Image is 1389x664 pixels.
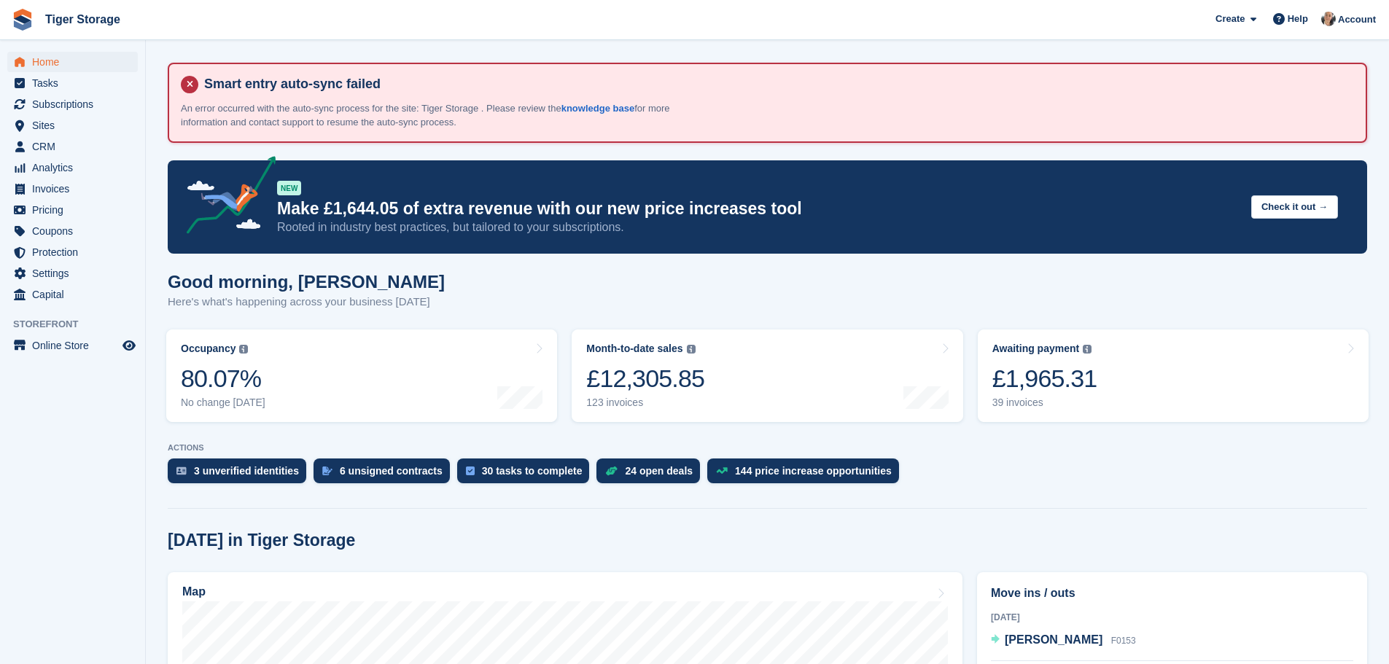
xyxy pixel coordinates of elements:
img: price-adjustments-announcement-icon-8257ccfd72463d97f412b2fc003d46551f7dbcb40ab6d574587a9cd5c0d94... [174,156,276,239]
button: Check it out → [1251,195,1338,219]
a: menu [7,179,138,199]
span: Pricing [32,200,120,220]
a: 144 price increase opportunities [707,458,906,491]
a: 6 unsigned contracts [314,458,457,491]
a: menu [7,73,138,93]
a: menu [7,52,138,72]
a: menu [7,263,138,284]
div: 144 price increase opportunities [735,465,892,477]
img: price_increase_opportunities-93ffe204e8149a01c8c9dc8f82e8f89637d9d84a8eef4429ea346261dce0b2c0.svg [716,467,728,474]
div: 24 open deals [625,465,693,477]
img: icon-info-grey-7440780725fd019a000dd9b08b2336e03edf1995a4989e88bcd33f0948082b44.svg [239,345,248,354]
p: Rooted in industry best practices, but tailored to your subscriptions. [277,219,1240,235]
div: 123 invoices [586,397,704,409]
a: 30 tasks to complete [457,458,597,491]
span: Storefront [13,317,145,332]
img: stora-icon-8386f47178a22dfd0bd8f6a31ec36ba5ce8667c1dd55bd0f319d3a0aa187defe.svg [12,9,34,31]
span: Sites [32,115,120,136]
span: Capital [32,284,120,305]
div: 6 unsigned contracts [340,465,443,477]
div: Month-to-date sales [586,343,682,355]
img: deal-1b604bf984904fb50ccaf53a9ad4b4a5d6e5aea283cecdc64d6e3604feb123c2.svg [605,466,618,476]
span: F0153 [1111,636,1136,646]
span: Coupons [32,221,120,241]
span: Tasks [32,73,120,93]
span: Home [32,52,120,72]
a: menu [7,136,138,157]
span: Help [1288,12,1308,26]
span: Online Store [32,335,120,356]
a: menu [7,157,138,178]
h2: Map [182,585,206,598]
span: Account [1338,12,1376,27]
span: Create [1215,12,1245,26]
span: [PERSON_NAME] [1005,633,1102,646]
img: Becky Martin [1321,12,1336,26]
div: Awaiting payment [992,343,1080,355]
a: Preview store [120,337,138,354]
img: icon-info-grey-7440780725fd019a000dd9b08b2336e03edf1995a4989e88bcd33f0948082b44.svg [1083,345,1092,354]
a: menu [7,221,138,241]
span: CRM [32,136,120,157]
img: contract_signature_icon-13c848040528278c33f63329250d36e43548de30e8caae1d1a13099fd9432cc5.svg [322,466,332,475]
h2: Move ins / outs [991,585,1353,602]
div: 39 invoices [992,397,1097,409]
span: Invoices [32,179,120,199]
span: Protection [32,242,120,262]
div: Occupancy [181,343,236,355]
div: 3 unverified identities [194,465,299,477]
a: menu [7,284,138,305]
img: task-75834270c22a3079a89374b754ae025e5fb1db73e45f91037f5363f120a921f8.svg [466,466,475,475]
a: menu [7,335,138,356]
h2: [DATE] in Tiger Storage [168,531,355,550]
a: menu [7,242,138,262]
a: 24 open deals [596,458,707,491]
a: Awaiting payment £1,965.31 39 invoices [978,329,1369,422]
img: verify_identity-adf6edd0f0f0b5bbfe63781bf79b02c33cf7c696d77639b501bdc392416b5a36.svg [176,466,187,475]
a: [PERSON_NAME] F0153 [991,631,1136,650]
p: Here's what's happening across your business [DATE] [168,294,445,310]
p: ACTIONS [168,443,1367,453]
a: Tiger Storage [39,7,126,31]
span: Subscriptions [32,94,120,114]
h1: Good morning, [PERSON_NAME] [168,272,445,292]
div: £12,305.85 [586,364,704,394]
h4: Smart entry auto-sync failed [198,76,1354,93]
div: £1,965.31 [992,364,1097,394]
div: No change [DATE] [181,397,265,409]
p: Make £1,644.05 of extra revenue with our new price increases tool [277,198,1240,219]
a: menu [7,115,138,136]
div: 30 tasks to complete [482,465,583,477]
a: menu [7,200,138,220]
a: 3 unverified identities [168,458,314,491]
a: Occupancy 80.07% No change [DATE] [166,329,557,422]
div: 80.07% [181,364,265,394]
span: Analytics [32,157,120,178]
a: knowledge base [561,103,634,114]
a: Month-to-date sales £12,305.85 123 invoices [572,329,962,422]
div: NEW [277,181,301,195]
div: [DATE] [991,611,1353,624]
a: menu [7,94,138,114]
p: An error occurred with the auto-sync process for the site: Tiger Storage . Please review the for ... [181,101,691,130]
img: icon-info-grey-7440780725fd019a000dd9b08b2336e03edf1995a4989e88bcd33f0948082b44.svg [687,345,696,354]
span: Settings [32,263,120,284]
